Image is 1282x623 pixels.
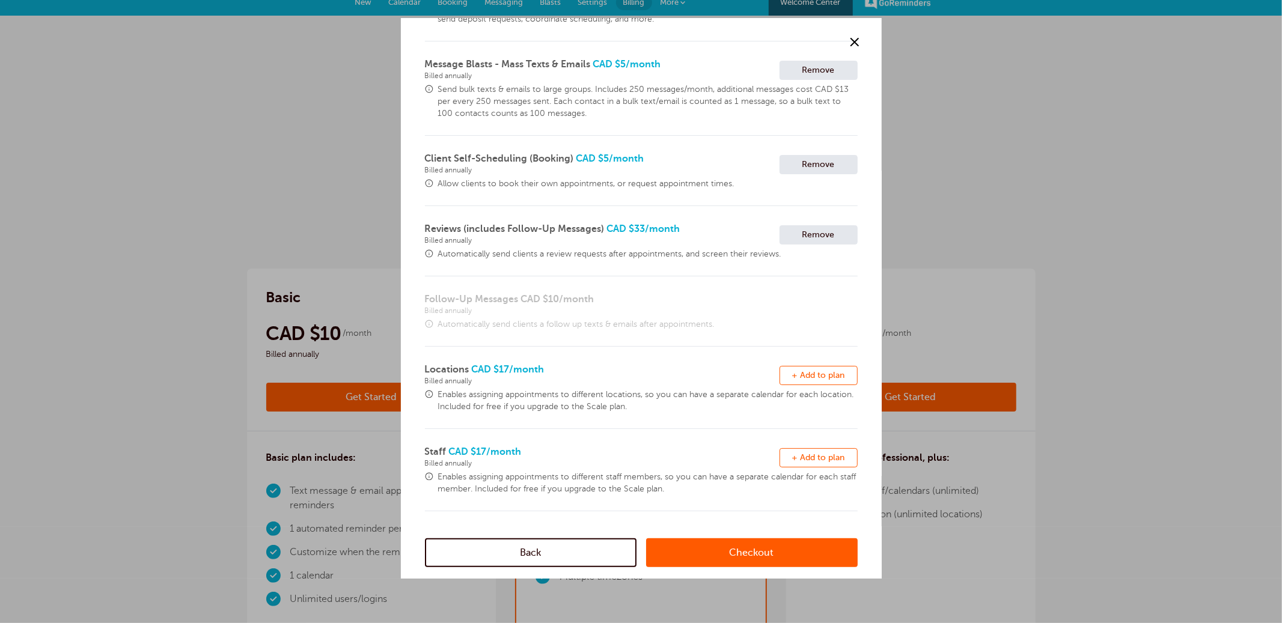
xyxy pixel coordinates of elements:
[425,306,858,315] span: Billed annually
[780,61,858,80] button: Remove
[438,178,858,190] span: Allow clients to book their own appointments, or request appointment times.
[425,364,469,375] span: Locations
[425,377,780,385] span: Billed annually
[780,448,858,467] button: + Add to plan
[802,230,835,239] span: Remove
[646,223,680,234] span: /month
[646,538,858,567] a: Checkout
[425,59,591,70] span: Message Blasts - Mass Texts & Emails
[626,59,661,70] span: /month
[802,160,835,169] span: Remove
[425,223,605,234] span: Reviews (includes Follow-Up Messages)
[438,84,858,120] span: Send bulk texts & emails to large groups. Includes 250 messages/month, additional messages cost C...
[425,459,780,467] span: Billed annually
[438,471,858,495] span: Enables assigning appointments to different staff members, so you can have a separate calendar fo...
[438,318,858,330] span: Automatically send clients a follow up texts & emails after appointments.
[792,453,845,462] span: + Add to plan
[510,364,545,375] span: /month
[425,446,447,457] span: Staff
[425,153,780,174] span: CAD $5
[425,166,780,174] span: Billed annually
[792,371,845,380] span: + Add to plan
[438,389,858,413] span: Enables assigning appointments to different locations, so you can have a separate calendar for ea...
[609,153,644,164] span: /month
[780,366,858,385] button: + Add to plan
[425,59,780,80] span: CAD $5
[425,153,574,164] span: Client Self-Scheduling (Booking)
[425,538,636,567] a: Back
[425,236,780,245] span: Billed annually
[438,248,858,260] span: Automatically send clients a review requests after appointments, and screen their reviews.
[780,155,858,174] button: Remove
[802,65,835,74] span: Remove
[425,294,519,305] span: Follow-Up Messages
[560,294,594,305] span: /month
[780,225,858,245] button: Remove
[425,71,780,80] span: Billed annually
[487,446,522,457] span: /month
